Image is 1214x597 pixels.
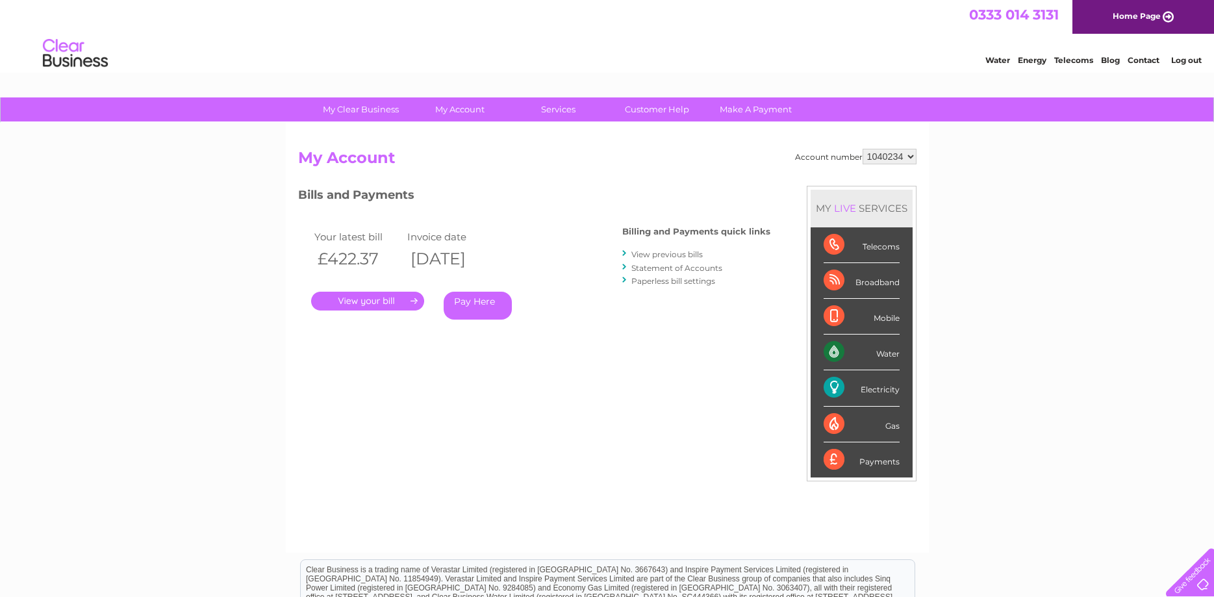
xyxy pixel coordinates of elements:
[969,6,1059,23] a: 0333 014 3131
[603,97,711,121] a: Customer Help
[795,149,917,164] div: Account number
[631,263,722,273] a: Statement of Accounts
[831,202,859,214] div: LIVE
[311,228,405,246] td: Your latest bill
[505,97,612,121] a: Services
[311,292,424,311] a: .
[1128,55,1159,65] a: Contact
[42,34,108,73] img: logo.png
[824,263,900,299] div: Broadband
[985,55,1010,65] a: Water
[444,292,512,320] a: Pay Here
[307,97,414,121] a: My Clear Business
[824,407,900,442] div: Gas
[406,97,513,121] a: My Account
[1054,55,1093,65] a: Telecoms
[631,276,715,286] a: Paperless bill settings
[301,7,915,63] div: Clear Business is a trading name of Verastar Limited (registered in [GEOGRAPHIC_DATA] No. 3667643...
[631,249,703,259] a: View previous bills
[811,190,913,227] div: MY SERVICES
[298,186,770,209] h3: Bills and Payments
[824,370,900,406] div: Electricity
[311,246,405,272] th: £422.37
[404,246,498,272] th: [DATE]
[824,442,900,477] div: Payments
[1171,55,1202,65] a: Log out
[404,228,498,246] td: Invoice date
[824,299,900,335] div: Mobile
[1018,55,1046,65] a: Energy
[298,149,917,173] h2: My Account
[824,227,900,263] div: Telecoms
[622,227,770,236] h4: Billing and Payments quick links
[702,97,809,121] a: Make A Payment
[1101,55,1120,65] a: Blog
[824,335,900,370] div: Water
